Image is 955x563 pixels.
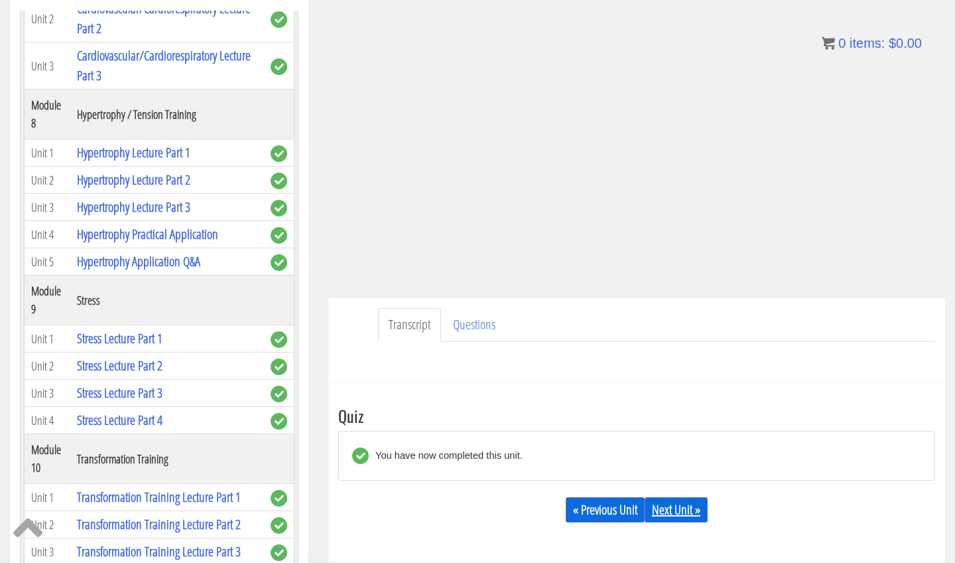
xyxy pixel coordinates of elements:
a: Stress Lecture Part 2 [77,357,162,374]
span: complete [271,173,287,189]
span: items: [850,36,885,50]
a: Transformation Training Lecture Part 3 [77,542,241,560]
td: Unit 1 [25,484,71,511]
td: Unit 3 [25,194,71,221]
th: Stress [70,276,264,325]
h3: Quiz [338,407,935,424]
span: complete [271,386,287,402]
span: complete [271,517,287,534]
a: Stress Lecture Part 4 [77,411,162,429]
span: complete [271,227,287,244]
a: Transformation Training Lecture Part 1 [77,488,241,506]
bdi: 0.00 [889,36,922,50]
a: Transcript [378,308,441,342]
span: complete [271,254,287,271]
a: 0 items: $0.00 [822,36,922,50]
span: complete [271,11,287,28]
td: Unit 4 [25,221,71,248]
a: Transformation Training Lecture Part 2 [77,515,241,533]
span: complete [271,359,287,375]
a: Next Unit » [645,497,708,523]
td: Unit 3 [25,380,71,407]
th: Module 10 [25,434,71,484]
span: complete [271,58,287,75]
span: complete [271,544,287,561]
th: Module 8 [25,90,71,139]
a: Hypertrophy Application Q&A [77,252,200,270]
span: complete [271,200,287,216]
img: icon11.png [822,37,835,50]
span: complete [271,490,287,507]
th: Transformation Training [70,434,264,484]
span: complete [271,413,287,430]
span: 0 [838,36,846,50]
a: Hypertrophy Lecture Part 1 [77,143,190,161]
span: $ [889,36,896,50]
td: Unit 2 [25,353,71,380]
a: Hypertrophy Lecture Part 3 [77,198,190,216]
td: Unit 2 [25,167,71,194]
span: complete [271,331,287,348]
th: Hypertrophy / Tension Training [70,90,264,139]
td: Unit 1 [25,139,71,167]
span: complete [271,145,287,162]
td: Unit 5 [25,248,71,276]
a: Stress Lecture Part 1 [77,329,162,347]
a: Cardiovascular/Cardiorespiratory Lecture Part 3 [77,46,251,84]
a: Hypertrophy Practical Application [77,225,218,243]
a: « Previous Unit [566,497,645,523]
div: You have now completed this unit. [369,447,523,464]
td: Unit 4 [25,407,71,434]
th: Module 9 [25,276,71,325]
a: Hypertrophy Lecture Part 2 [77,171,190,189]
td: Unit 1 [25,325,71,353]
a: Stress Lecture Part 3 [77,384,162,402]
a: Questions [442,308,506,342]
td: Unit 3 [25,42,71,90]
